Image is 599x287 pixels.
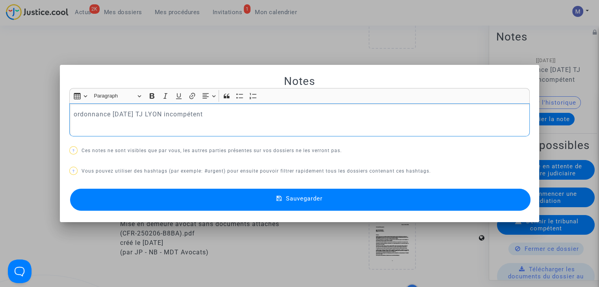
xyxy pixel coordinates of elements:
iframe: Help Scout Beacon - Open [8,259,32,283]
span: Paragraph [94,91,135,101]
h2: Notes [69,74,530,88]
button: Paragraph [91,90,145,102]
p: Vous pouvez utiliser des hashtags (par exemple: #urgent) pour ensuite pouvoir filtrer rapidement ... [69,166,530,176]
div: Rich Text Editor, main [69,103,530,136]
span: ? [72,169,75,173]
span: Sauvegarder [286,195,323,202]
div: Editor toolbar [69,88,530,103]
p: Ces notes ne sont visibles que par vous, les autres parties présentes sur vos dossiers ne les ver... [69,146,530,156]
p: ordonnance [DATE] TJ LYON incompétent [74,109,526,119]
span: ? [72,149,75,153]
button: Sauvegarder [70,189,530,211]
